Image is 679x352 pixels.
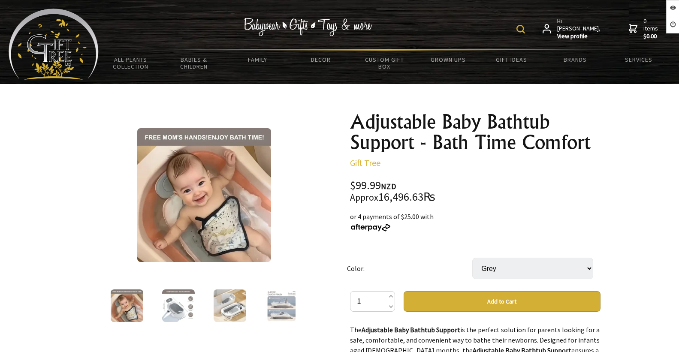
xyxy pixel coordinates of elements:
[162,289,195,322] img: Adjustable Baby Bathtub Support - Bath Time Comfort
[629,18,660,40] a: 0 items$0.00
[404,291,601,312] button: Add to Cart
[350,192,378,203] small: Approx
[643,17,660,40] span: 0 items
[214,289,246,322] img: Adjustable Baby Bathtub Support - Bath Time Comfort
[362,325,460,334] strong: Adjustable Baby Bathtub Support
[480,51,543,69] a: Gift Ideas
[347,246,472,291] td: Color:
[243,18,372,36] img: Babywear - Gifts - Toys & more
[350,211,601,232] div: or 4 payments of $25.00 with
[543,51,607,69] a: Brands
[162,51,226,75] a: Babies & Children
[226,51,289,69] a: Family
[99,51,162,75] a: All Plants Collection
[381,181,396,191] span: NZD
[353,51,416,75] a: Custom Gift Box
[557,18,601,40] span: Hi [PERSON_NAME],
[607,51,670,69] a: Services
[350,180,601,203] div: $99.99 16,496.63₨
[9,9,99,80] img: Babyware - Gifts - Toys and more...
[265,289,298,322] img: Adjustable Baby Bathtub Support - Bath Time Comfort
[416,51,480,69] a: Grown Ups
[643,33,660,40] strong: $0.00
[137,128,271,262] img: Adjustable Baby Bathtub Support - Bath Time Comfort
[350,157,380,168] a: Gift Tree
[350,111,601,153] h1: Adjustable Baby Bathtub Support - Bath Time Comfort
[543,18,601,40] a: Hi [PERSON_NAME],View profile
[516,25,525,33] img: product search
[350,224,391,232] img: Afterpay
[289,51,353,69] a: Decor
[557,33,601,40] strong: View profile
[111,289,143,322] img: Adjustable Baby Bathtub Support - Bath Time Comfort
